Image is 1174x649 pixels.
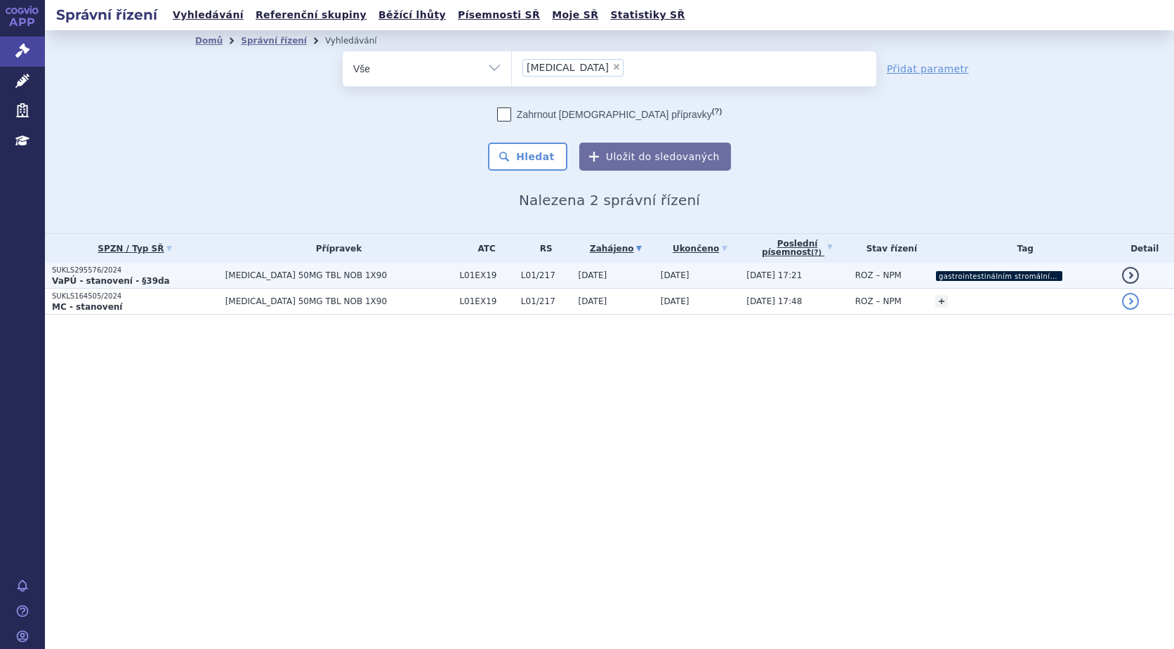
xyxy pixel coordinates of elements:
[928,234,1115,263] th: Tag
[519,192,700,209] span: Nalezena 2 správní řízení
[52,276,170,286] strong: VaPÚ - stanovení - §39da
[1115,234,1174,263] th: Detail
[1122,267,1139,284] a: detail
[195,36,223,46] a: Domů
[628,58,635,76] input: [MEDICAL_DATA]
[325,30,395,51] li: Vyhledávání
[169,6,248,25] a: Vyhledávání
[459,270,513,280] span: L01EX19
[811,249,822,257] abbr: (?)
[855,270,902,280] span: ROZ – NPM
[454,6,544,25] a: Písemnosti SŘ
[514,234,572,263] th: RS
[527,63,609,72] span: [MEDICAL_DATA]
[579,296,607,306] span: [DATE]
[661,270,690,280] span: [DATE]
[746,296,802,306] span: [DATE] 17:48
[488,143,567,171] button: Hledat
[52,265,218,275] p: SUKLS295576/2024
[712,107,722,116] abbr: (?)
[612,63,621,71] span: ×
[45,5,169,25] h2: Správní řízení
[579,239,654,258] a: Zahájeno
[661,296,690,306] span: [DATE]
[746,234,847,263] a: Poslednípísemnost(?)
[374,6,450,25] a: Běžící lhůty
[579,143,731,171] button: Uložit do sledovaných
[241,36,307,46] a: Správní řízení
[661,239,739,258] a: Ukončeno
[52,239,218,258] a: SPZN / Typ SŘ
[548,6,602,25] a: Moje SŘ
[251,6,371,25] a: Referenční skupiny
[579,270,607,280] span: [DATE]
[1122,293,1139,310] a: detail
[52,291,218,301] p: SUKLS164505/2024
[452,234,513,263] th: ATC
[887,62,969,76] a: Přidat parametr
[746,270,802,280] span: [DATE] 17:21
[497,107,722,122] label: Zahrnout [DEMOGRAPHIC_DATA] přípravky
[459,296,513,306] span: L01EX19
[848,234,928,263] th: Stav řízení
[225,270,453,280] span: [MEDICAL_DATA] 50MG TBL NOB 1X90
[521,296,572,306] span: L01/217
[935,295,948,308] a: +
[218,234,453,263] th: Přípravek
[936,271,1062,281] i: gastrointestinálním stromálním tumorem
[855,296,902,306] span: ROZ – NPM
[521,270,572,280] span: L01/217
[52,302,122,312] strong: MC - stanovení
[606,6,689,25] a: Statistiky SŘ
[225,296,453,306] span: [MEDICAL_DATA] 50MG TBL NOB 1X90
